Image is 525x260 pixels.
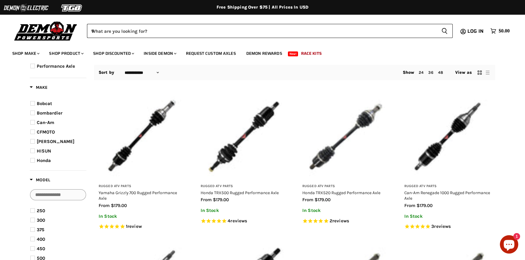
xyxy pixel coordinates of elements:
span: from [404,203,415,208]
a: Inside Demon [139,47,180,60]
form: Product [87,24,453,38]
a: Shop Make [8,47,43,60]
span: reviews [332,218,349,224]
a: 36 [428,70,433,75]
h3: Rugged ATV Parts [201,184,287,189]
span: 2 reviews [330,218,349,224]
span: Rated 5.0 out of 5 stars 1 reviews [99,224,185,230]
span: Rated 5.0 out of 5 stars 2 reviews [302,218,389,224]
label: Sort by [99,70,114,75]
input: When autocomplete results are available use up and down arrows to review and enter to select [87,24,436,38]
span: Honda [37,158,51,163]
span: 3 reviews [431,224,451,229]
span: $179.00 [111,203,127,208]
span: Show [403,70,414,75]
inbox-online-store-chat: Shopify online store chat [498,235,520,255]
a: Race Kits [296,47,326,60]
a: Shop Discounted [89,47,138,60]
button: Search [436,24,453,38]
button: list view [485,70,491,76]
a: 48 [438,70,443,75]
span: 375 [37,227,44,232]
a: Shop Product [44,47,87,60]
span: CFMOTO [37,129,55,135]
nav: Collection utilities [94,65,495,80]
h3: Rugged ATV Parts [302,184,389,189]
span: Rated 5.0 out of 5 stars 3 reviews [404,224,491,230]
a: Log in [465,28,487,34]
span: from [99,203,110,208]
a: 24 [419,70,424,75]
span: New! [288,51,298,56]
span: Can-Am [37,120,54,125]
p: In Stock [99,214,185,219]
a: Honda TRX520 Rugged Performance Axle [302,190,380,195]
span: HISUN [37,148,51,154]
span: Rated 5.0 out of 5 stars 4 reviews [201,218,287,224]
span: from [201,197,212,202]
input: Search Options [30,189,86,200]
button: Filter by Make [30,85,47,92]
span: $0.00 [499,28,510,34]
span: 4 reviews [228,218,247,224]
a: Yamaha Grizzly 700 Rugged Performance Axle [99,190,177,201]
ul: Main menu [8,45,508,60]
a: $0.00 [487,27,513,36]
img: Demon Powersports [12,20,79,42]
img: Can-Am Renegade 1000 Rugged Performance Axle [404,93,491,180]
span: 300 [37,217,45,223]
div: Free Shipping Over $75 | All Prices In USD [17,5,508,10]
a: Demon Rewards [242,47,287,60]
button: Filter by Model [30,177,50,185]
span: Performance Axle [37,63,75,69]
span: from [302,197,313,202]
span: [PERSON_NAME] [37,139,74,144]
p: In Stock [201,208,287,213]
span: Bombardier [37,110,62,116]
span: Make [30,85,47,90]
span: Model [30,177,50,183]
a: Honda TRX500 Rugged Performance Axle [201,190,279,195]
button: grid view [477,70,483,76]
span: 400 [37,236,45,242]
span: Bobcat [37,101,52,106]
h3: Rugged ATV Parts [99,184,185,189]
a: Request Custom Axles [181,47,240,60]
p: In Stock [302,208,389,213]
span: review [127,224,142,229]
img: Demon Electric Logo 2 [3,2,49,14]
span: reviews [230,218,247,224]
h3: Rugged ATV Parts [404,184,491,189]
span: 1 reviews [126,224,142,229]
p: In Stock [404,214,491,219]
img: Honda TRX520 Rugged Performance Axle [302,93,389,180]
span: reviews [434,224,451,229]
img: Honda TRX500 Rugged Performance Axle [201,93,287,180]
img: Yamaha Grizzly 700 Rugged Performance Axle [99,93,185,180]
span: 250 [37,208,45,213]
span: $179.00 [315,197,330,202]
span: Log in [467,27,484,35]
img: TGB Logo 2 [49,2,95,14]
span: 450 [37,246,45,251]
a: Can-Am Renegade 1000 Rugged Performance Axle [404,190,490,201]
span: $179.00 [417,203,432,208]
span: $179.00 [213,197,229,202]
span: View as [455,70,472,75]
